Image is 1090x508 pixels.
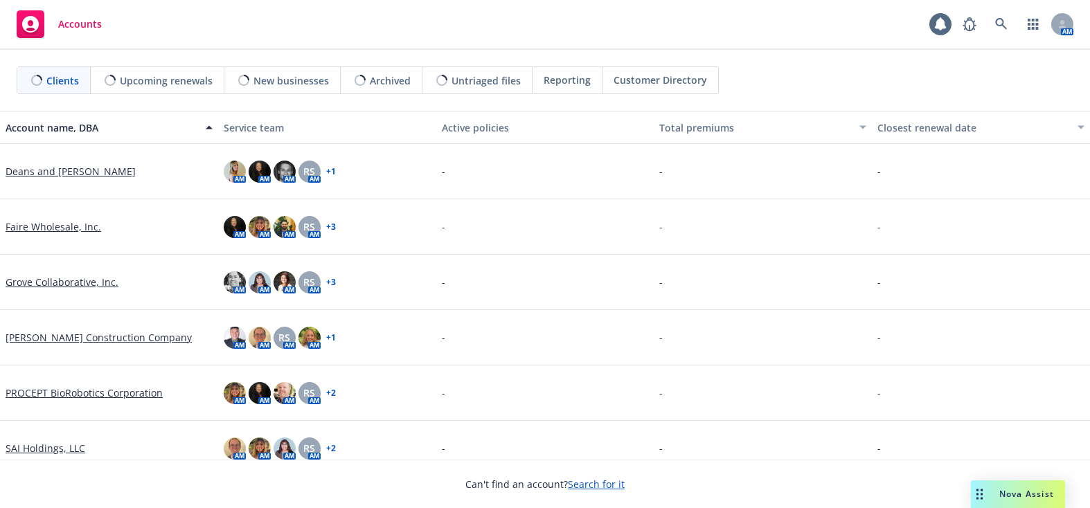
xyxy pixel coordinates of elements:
img: photo [224,437,246,460]
img: photo [224,382,246,404]
span: - [877,330,881,345]
span: Can't find an account? [465,477,625,491]
span: Untriaged files [452,73,521,88]
a: + 2 [326,444,336,453]
span: Upcoming renewals [120,73,213,88]
a: PROCEPT BioRobotics Corporation [6,385,163,400]
span: - [877,441,881,455]
span: - [442,219,445,234]
img: photo [249,161,271,183]
img: photo [224,161,246,183]
button: Total premiums [654,111,872,144]
a: Search for it [568,478,625,491]
span: - [659,385,663,400]
span: - [659,441,663,455]
a: + 1 [326,334,336,342]
span: RS [303,275,315,289]
button: Closest renewal date [872,111,1090,144]
a: + 1 [326,167,336,176]
span: RS [303,441,315,455]
span: RS [303,385,315,400]
span: - [877,275,881,289]
div: Drag to move [971,480,988,508]
span: - [442,330,445,345]
img: photo [249,327,271,349]
img: photo [298,327,321,349]
span: New businesses [253,73,329,88]
span: - [659,219,663,234]
div: Service team [224,120,431,135]
img: photo [274,437,296,460]
img: photo [249,382,271,404]
div: Active policies [442,120,649,135]
a: + 2 [326,389,336,397]
a: Accounts [11,5,107,44]
a: Grove Collaborative, Inc. [6,275,118,289]
span: Nova Assist [999,488,1054,500]
a: SAI Holdings, LLC [6,441,85,455]
span: - [659,275,663,289]
a: Switch app [1019,10,1047,38]
img: photo [224,216,246,238]
img: photo [274,382,296,404]
a: Deans and [PERSON_NAME] [6,164,136,179]
span: - [442,275,445,289]
a: [PERSON_NAME] Construction Company [6,330,192,345]
a: Search [988,10,1015,38]
span: RS [278,330,290,345]
span: - [442,164,445,179]
span: RS [303,219,315,234]
img: photo [249,271,271,293]
span: Accounts [58,19,102,30]
a: Faire Wholesale, Inc. [6,219,101,234]
span: - [877,219,881,234]
span: - [877,385,881,400]
div: Total premiums [659,120,851,135]
span: - [877,164,881,179]
span: Archived [370,73,411,88]
a: + 3 [326,278,336,287]
button: Active policies [436,111,654,144]
span: Clients [46,73,79,88]
span: - [442,441,445,455]
div: Account name, DBA [6,120,197,135]
img: photo [274,271,296,293]
a: Report a Bug [956,10,983,38]
button: Service team [218,111,436,144]
img: photo [274,161,296,183]
span: RS [303,164,315,179]
img: photo [249,216,271,238]
div: Closest renewal date [877,120,1069,135]
span: - [659,330,663,345]
span: Customer Directory [614,73,707,87]
span: - [442,385,445,400]
span: - [659,164,663,179]
img: photo [224,327,246,349]
a: + 3 [326,223,336,231]
span: Reporting [544,73,591,87]
img: photo [249,437,271,460]
img: photo [274,216,296,238]
button: Nova Assist [971,480,1065,508]
img: photo [224,271,246,293]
